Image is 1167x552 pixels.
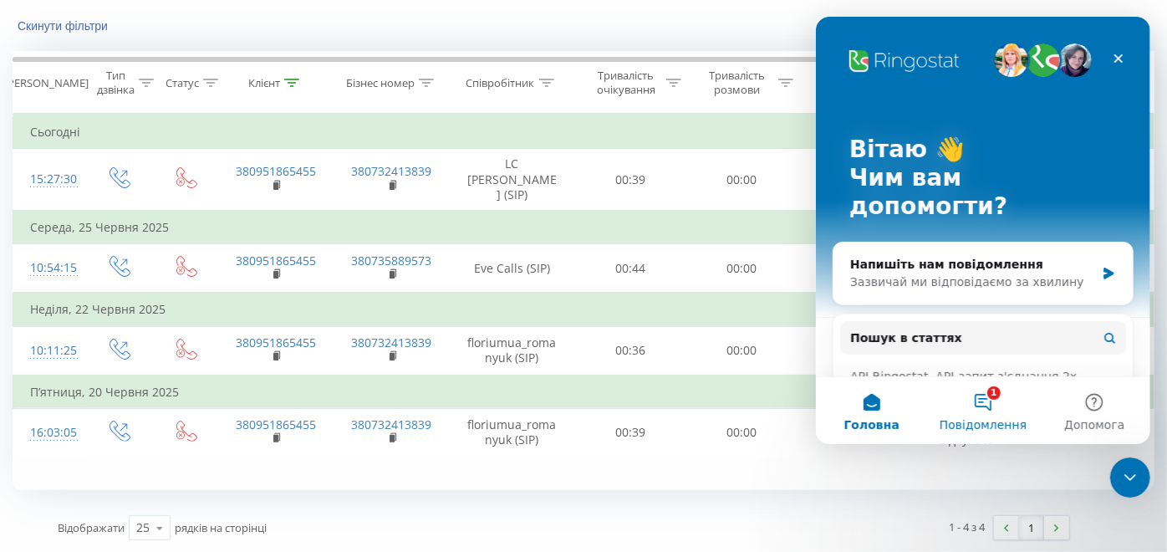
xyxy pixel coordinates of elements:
div: Статус [166,76,199,90]
a: 380735889573 [352,253,432,268]
a: 380951865455 [236,417,316,432]
td: Сьогодні [13,115,1154,149]
td: П’ятниця, 20 Червня 2025 [13,376,1154,409]
td: 00:36 [574,326,685,376]
div: 1 - 4 з 4 [950,519,986,535]
div: 10:54:15 [30,252,68,284]
a: 1 [1019,516,1044,539]
div: Назва схеми переадресації [813,69,890,97]
span: рядків на сторінці [175,520,267,535]
span: Відображати [58,520,125,535]
div: Тривалість розмови [701,69,773,97]
td: 00:39 [574,149,685,211]
a: 380951865455 [236,253,316,268]
td: floriumua_romanyuk (SIP) [450,408,574,457]
div: 15:27:30 [30,163,68,196]
div: Співробітник [466,76,535,90]
td: 00:00 [685,244,797,294]
a: 380951865455 [236,335,316,350]
iframe: Intercom live chat [816,17,1150,444]
div: Тривалість очікування [589,69,662,97]
div: Тип дзвінка [97,69,135,97]
a: 380732413839 [352,417,432,432]
div: 16:03:05 [30,417,68,449]
td: 00:44 [574,244,685,294]
td: Eve Calls (SIP) [450,244,574,294]
td: Середа, 25 Червня 2025 [13,211,1154,244]
td: LC [PERSON_NAME] (SIP) [450,149,574,211]
div: 10:11:25 [30,335,68,367]
div: [PERSON_NAME] [4,76,89,90]
td: 00:00 [685,326,797,376]
div: 25 [136,519,150,536]
a: 380732413839 [352,335,432,350]
a: 380951865455 [236,163,316,179]
td: 00:00 [685,408,797,457]
td: 00:39 [574,408,685,457]
td: floriumua_romanyuk (SIP) [450,326,574,376]
div: Клієнт [248,76,280,90]
td: Неділя, 22 Червня 2025 [13,293,1154,326]
iframe: Intercom live chat [1110,457,1150,498]
button: Скинути фільтри [13,18,116,33]
td: 00:00 [685,149,797,211]
div: Бізнес номер [346,76,415,90]
a: 380732413839 [352,163,432,179]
